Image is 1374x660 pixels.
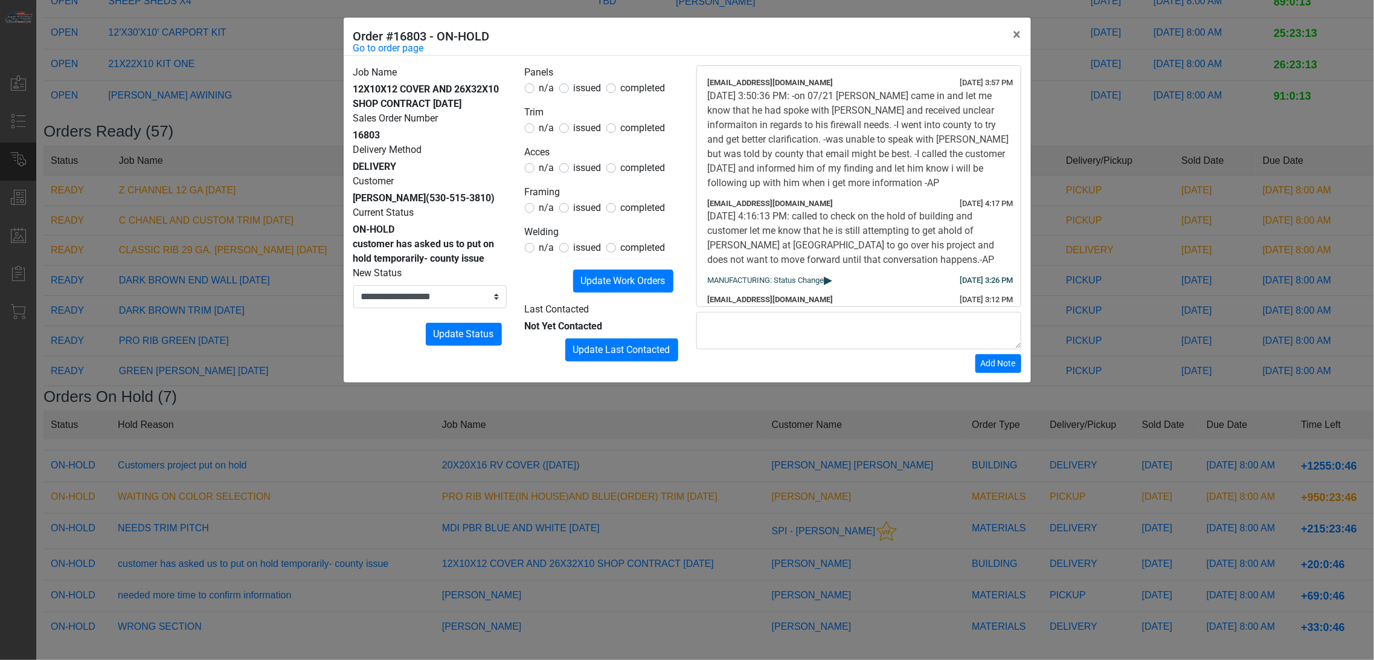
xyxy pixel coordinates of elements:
div: [DATE] 3:50:36 PM: -on 07/21 [PERSON_NAME] came in and let me know that he had spoke with [PERSON... [708,89,1010,190]
label: Last Contacted [525,302,589,317]
button: Add Note [975,354,1021,373]
span: issued [574,82,602,94]
button: Update Status [426,323,502,346]
span: n/a [539,202,554,213]
span: issued [574,162,602,173]
label: Delivery Method [353,143,422,157]
span: ▸ [824,276,833,283]
div: [DATE] 4:17 PM [960,198,1013,210]
span: Not Yet Contacted [525,320,603,332]
div: 16803 [353,128,507,143]
div: [DATE] 4:16:13 PM: called to check on the hold of building and customer let me know that he is st... [708,209,1010,267]
span: n/a [539,82,554,94]
button: Update Work Orders [573,270,673,293]
label: New Status [353,266,402,280]
div: DELIVERY [353,160,507,174]
legend: Panels [525,65,678,81]
span: completed [621,162,666,173]
span: Add Note [981,358,1016,368]
div: ON-HOLD [353,222,507,237]
div: [DATE] 3:12 PM [960,294,1013,306]
legend: Trim [525,105,678,121]
span: Update Work Orders [581,275,666,286]
a: Go to order page [353,41,424,56]
span: Update Status [434,328,494,340]
div: [DATE] 3:26 PM [960,274,1013,286]
span: completed [621,202,666,213]
span: completed [621,122,666,134]
button: Close [1004,18,1031,51]
span: issued [574,122,602,134]
legend: Welding [525,225,678,241]
span: [EMAIL_ADDRESS][DOMAIN_NAME] [708,295,833,304]
span: 12X10X12 COVER AND 26X32X10 SHOP CONTRACT [DATE] [353,83,499,109]
div: [PERSON_NAME] [353,191,507,205]
span: n/a [539,122,554,134]
span: [EMAIL_ADDRESS][DOMAIN_NAME] [708,199,833,208]
div: [DATE] 3:57 PM [960,77,1013,89]
span: n/a [539,162,554,173]
legend: Framing [525,185,678,201]
span: completed [621,242,666,253]
legend: Acces [525,145,678,161]
span: n/a [539,242,554,253]
label: Job Name [353,65,397,80]
h5: Order #16803 - ON-HOLD [353,27,490,45]
button: Update Last Contacted [565,338,678,361]
span: issued [574,202,602,213]
div: [DATE] 3:09:01 PM: called [PERSON_NAME] to see if he had made any progress. "i am trying to reach... [708,305,1010,392]
span: completed [621,82,666,94]
span: (530-515-3810) [426,192,495,204]
div: customer has asked us to put on hold temporarily- county issue [353,237,507,266]
span: issued [574,242,602,253]
label: Customer [353,174,394,189]
label: Sales Order Number [353,111,438,126]
label: Current Status [353,205,414,220]
span: [EMAIL_ADDRESS][DOMAIN_NAME] [708,78,833,87]
div: MANUFACTURING: Status Change [708,274,1010,286]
